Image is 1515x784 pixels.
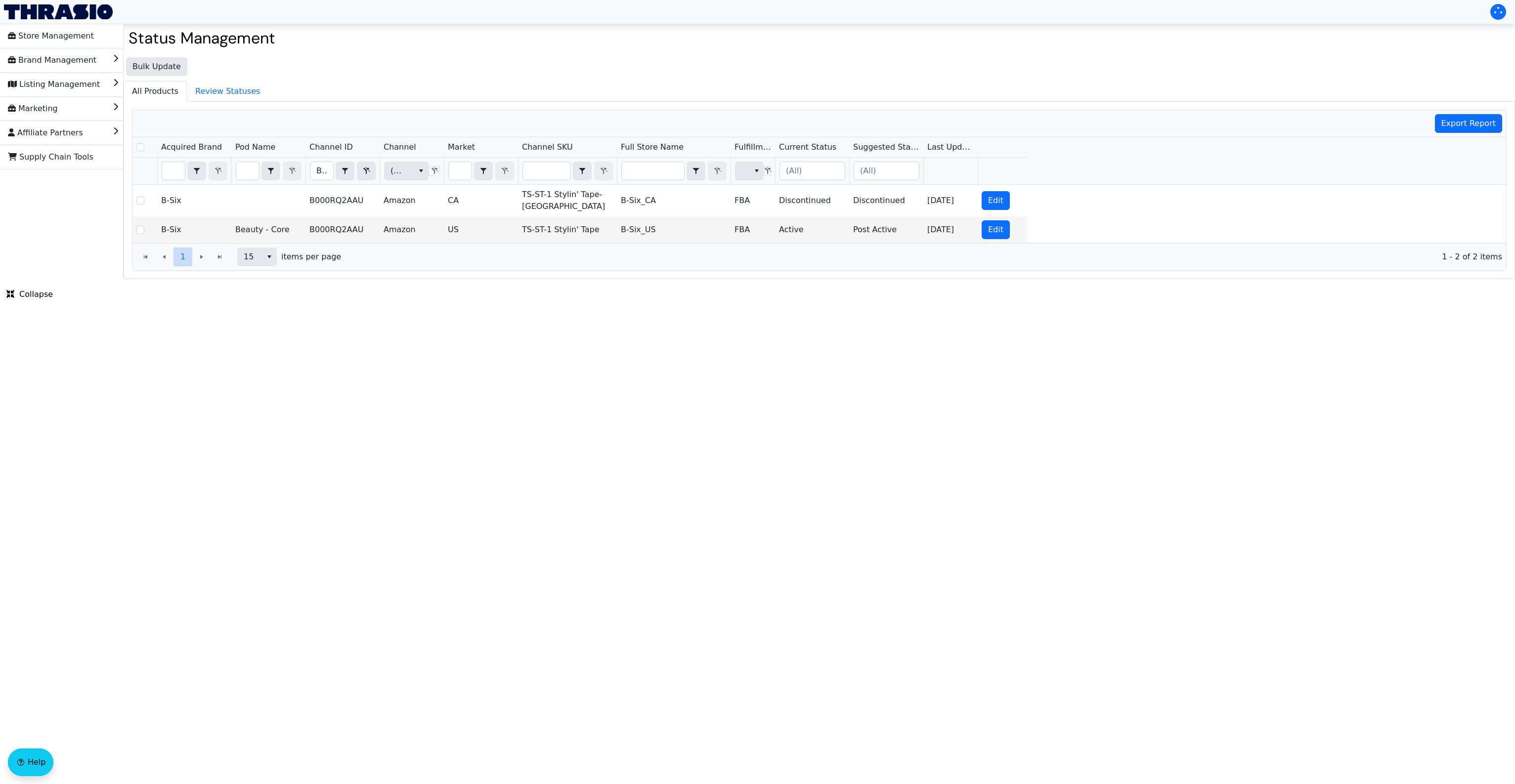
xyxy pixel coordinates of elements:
[735,141,771,153] span: Fulfillment
[305,216,380,243] td: B000RQ2AAU
[8,125,83,141] span: Affiliate Partners
[621,141,684,153] span: Full Store Name
[448,141,475,153] span: Market
[237,248,277,266] span: Page size
[518,216,617,243] td: TS-ST-1 Stylin' Tape
[475,162,492,180] button: select
[309,141,353,153] span: Channel ID
[573,162,592,180] span: Choose Operator
[854,162,919,180] input: (All)
[988,195,1003,206] span: Edit
[923,185,978,216] td: [DATE]
[380,185,444,216] td: Amazon
[384,141,416,153] span: Channel
[849,158,923,185] th: Filter
[305,158,380,185] th: Filter
[390,165,406,177] span: (All)
[305,185,380,216] td: B000RQ2AAU
[336,162,354,180] button: select
[180,251,185,263] span: 1
[523,162,570,180] input: Filter
[380,158,444,185] th: Filter
[8,52,96,68] span: Brand Management
[261,162,280,180] span: Choose Operator
[132,61,181,73] span: Bulk Update
[617,185,731,216] td: B-Six_CA
[982,191,1010,210] button: Edit
[8,28,94,44] span: Store Management
[262,162,280,180] button: select
[157,158,231,185] th: Filter
[731,158,775,185] th: Filter
[853,141,919,153] span: Suggested Status
[731,185,775,216] td: FBA
[780,162,845,180] input: (All)
[982,220,1010,239] button: Edit
[262,248,276,266] button: select
[927,141,974,153] span: Last Update
[8,149,93,165] span: Supply Chain Tools
[474,162,493,180] span: Choose Operator
[4,4,113,19] img: Thrasio Logo
[518,158,617,185] th: Filter
[1435,114,1503,133] button: Export Report
[775,216,849,243] td: Active
[136,143,144,151] input: Select Row
[188,162,206,180] button: select
[522,141,573,153] span: Channel SKU
[444,158,518,185] th: Filter
[449,162,472,180] input: Filter
[173,248,192,266] button: Page 1
[775,185,849,216] td: Discontinued
[157,185,231,216] td: B-Six
[310,162,333,180] input: Filter
[444,216,518,243] td: US
[129,29,1510,47] h2: Status Management
[126,57,187,76] button: Bulk Update
[8,748,53,776] button: Help floatingactionbutton
[779,141,836,153] span: Current Status
[687,162,705,180] span: Choose Operator
[28,756,45,768] span: Help
[236,162,259,180] input: Filter
[336,162,354,180] span: Choose Operator
[187,162,206,180] span: Choose Operator
[617,216,731,243] td: B-Six_US
[162,162,185,180] input: Filter
[380,216,444,243] td: Amazon
[136,197,144,205] input: Select Row
[573,162,591,180] button: select
[357,162,376,180] button: Clear
[687,162,705,180] button: select
[231,216,305,243] td: Beauty - Core
[157,216,231,243] td: B-Six
[1441,118,1496,129] span: Export Report
[6,289,53,300] span: Collapse
[161,141,222,153] span: Acquired Brand
[349,251,1502,263] span: 1 - 2 of 2 items
[731,216,775,243] td: FBA
[518,185,617,216] td: TS-ST-1 Stylin' Tape-[GEOGRAPHIC_DATA]
[923,216,978,243] td: [DATE]
[231,158,305,185] th: Filter
[849,216,923,243] td: Post Active
[622,162,684,180] input: Filter
[988,224,1003,236] span: Edit
[124,82,186,101] span: All Products
[749,162,764,180] button: select
[281,251,341,263] span: items per page
[187,82,268,101] span: Review Statuses
[8,77,100,92] span: Listing Management
[8,101,58,117] span: Marketing
[244,251,256,263] span: 15
[849,185,923,216] td: Discontinued
[444,185,518,216] td: CA
[132,243,1506,270] div: Page 1 of 1
[414,162,428,180] button: select
[617,158,731,185] th: Filter
[136,226,144,234] input: Select Row
[235,141,275,153] span: Pod Name
[775,158,849,185] th: Filter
